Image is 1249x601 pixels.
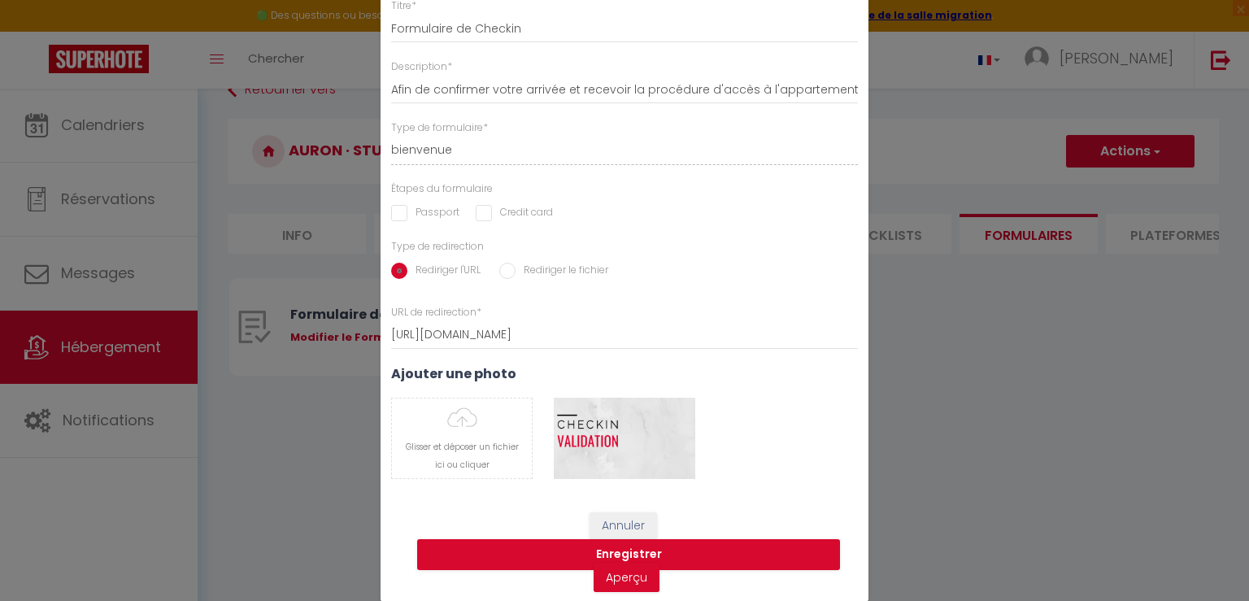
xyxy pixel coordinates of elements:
label: URL de redirection [391,305,481,320]
button: Annuler [590,512,657,540]
button: Enregistrer [417,539,840,570]
label: Rediriger l'URL [407,263,481,281]
label: Type de formulaire [391,120,488,136]
h3: Ajouter une photo [391,366,858,381]
label: Rediriger le fichier [516,263,608,281]
a: Aperçu [594,563,659,592]
button: Ouvrir le widget de chat LiveChat [13,7,62,55]
label: Type de redirection [391,239,484,255]
label: Description [391,59,452,75]
label: Étapes du formulaire [391,181,493,197]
